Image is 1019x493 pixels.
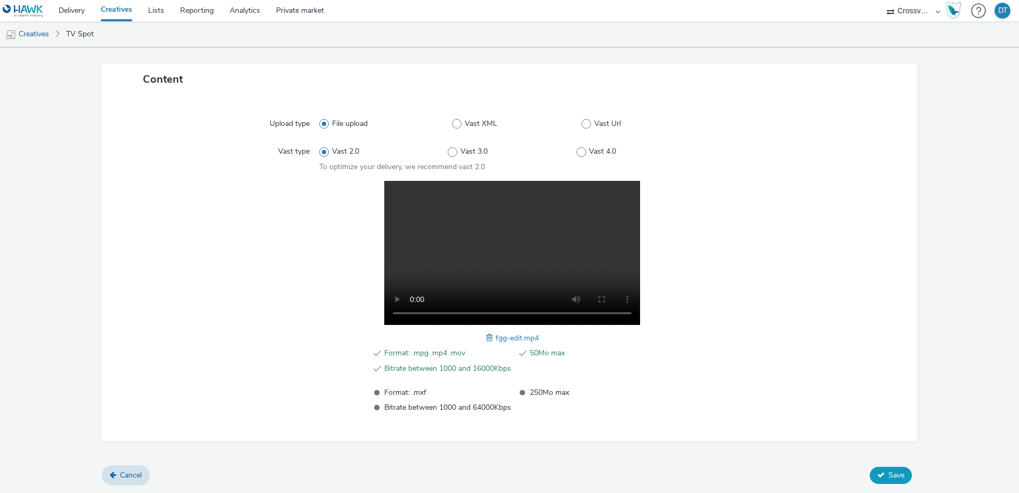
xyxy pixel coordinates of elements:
span: 250Mo max [530,386,657,399]
span: Vast Url [594,118,621,129]
img: Hawk Academy [945,2,961,19]
span: To optimize your delivery, we recommend vast 2.0 [319,162,485,172]
img: mobile [5,29,16,40]
span: Content [143,72,183,86]
span: Vast 2.0 [332,146,359,157]
label: Vast type [274,142,314,157]
span: Cancel [120,470,142,480]
span: Vast XML [465,118,497,129]
span: File upload [332,118,368,129]
img: undefined Logo [3,4,44,18]
span: Bitrate between 1000 and 64000Kbps [384,401,511,414]
button: Save [870,467,912,484]
a: Cancel [102,465,150,486]
a: Hawk Academy [945,2,966,19]
span: Save [888,470,904,480]
label: Upload type [265,114,314,129]
span: Format: .mxf [384,386,511,399]
span: Bitrate between 1000 and 16000Kbps [384,362,511,375]
span: Format: .mpg .mp4 .mov [384,347,511,360]
span: Vast 4.0 [589,146,616,157]
span: fgg-edit.mp4 [496,333,539,343]
div: DT [998,3,1007,19]
span: Vast 3.0 [460,146,488,157]
span: 50Mo max [530,347,657,360]
a: TV Spot [61,21,99,47]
